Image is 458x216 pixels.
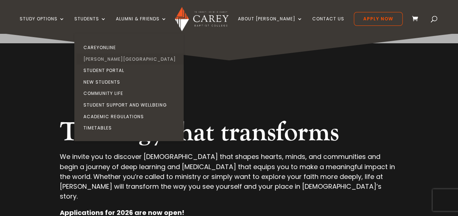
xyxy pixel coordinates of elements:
a: Academic Regulations [76,111,185,123]
a: Students [74,16,106,33]
a: Study Options [20,16,65,33]
a: Alumni & Friends [116,16,167,33]
a: Student Support and Wellbeing [76,99,185,111]
a: Student Portal [76,65,185,76]
h2: Theology that transforms [60,117,398,152]
a: Contact Us [312,16,344,33]
img: Carey Baptist College [175,7,228,31]
a: New Students [76,76,185,88]
a: About [PERSON_NAME] [238,16,303,33]
a: CareyOnline [76,42,185,53]
p: We invite you to discover [DEMOGRAPHIC_DATA] that shapes hearts, minds, and communities and begin... [60,152,398,208]
a: [PERSON_NAME][GEOGRAPHIC_DATA] [76,53,185,65]
a: Apply Now [354,12,403,26]
a: Community Life [76,88,185,99]
a: Timetables [76,122,185,134]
